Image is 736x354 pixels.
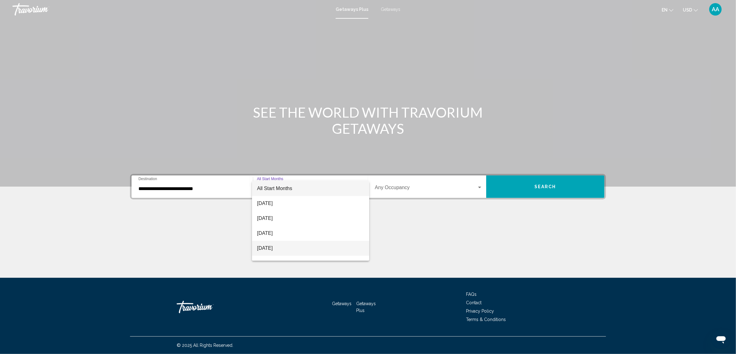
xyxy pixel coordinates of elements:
[257,211,364,226] span: [DATE]
[257,226,364,241] span: [DATE]
[257,186,292,191] span: All Start Months
[257,196,364,211] span: [DATE]
[257,256,364,271] span: [DATE]
[257,241,364,256] span: [DATE]
[711,329,731,349] iframe: Button to launch messaging window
